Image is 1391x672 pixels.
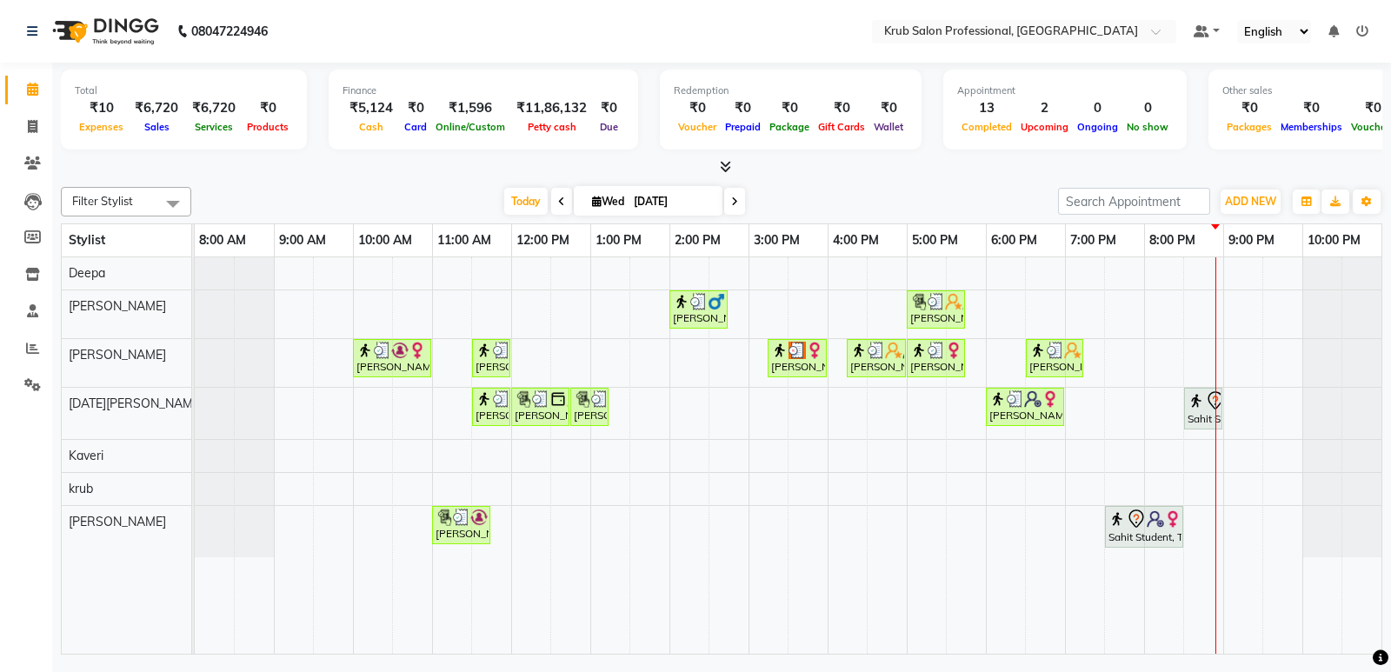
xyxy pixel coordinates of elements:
span: Sales [140,121,174,133]
img: logo [44,7,163,56]
span: Online/Custom [431,121,509,133]
div: Sahit Student, TK11, 08:30 PM-09:00 PM, Hair Cut [DEMOGRAPHIC_DATA] Student [1186,390,1221,427]
div: 2 [1016,98,1073,118]
div: 13 [957,98,1016,118]
span: Ongoing [1073,121,1122,133]
span: Filter Stylist [72,194,133,208]
div: Sahit Student, TK11, 07:30 PM-08:30 PM, Hair Treatments - [DEMOGRAPHIC_DATA] Neck Length Hair Spa... [1107,509,1181,545]
span: Expenses [75,121,128,133]
div: [PERSON_NAME], TK07, 05:00 PM-05:45 PM, Master Haircuts - [DEMOGRAPHIC_DATA] Blow Dry Out Curls [908,293,963,326]
span: [PERSON_NAME] [69,514,166,529]
span: Today [504,188,548,215]
a: 1:00 PM [591,228,646,253]
a: 12:00 PM [512,228,574,253]
a: 4:00 PM [829,228,883,253]
div: Finance [343,83,624,98]
span: Petty cash [523,121,581,133]
div: ₹10 [75,98,128,118]
a: 7:00 PM [1066,228,1121,253]
b: 08047224946 [191,7,268,56]
div: [PERSON_NAME], TK07, 04:15 PM-05:00 PM, Master Haircuts - [DEMOGRAPHIC_DATA] kids Master Stylish [849,342,904,375]
a: 3:00 PM [749,228,804,253]
span: Wed [588,195,629,208]
a: 9:00 PM [1224,228,1279,253]
a: 8:00 AM [195,228,250,253]
span: [PERSON_NAME] [69,298,166,314]
button: ADD NEW [1221,190,1281,214]
div: [PERSON_NAME], TK10, 06:30 PM-07:15 PM, Master Haircuts - [DEMOGRAPHIC_DATA] Master Stylish [1028,342,1082,375]
div: [PERSON_NAME], TK02, 11:00 AM-11:45 AM, Manicure & Pedicure - [PERSON_NAME] Pedicure [434,509,489,542]
div: ₹0 [400,98,431,118]
div: 0 [1122,98,1173,118]
div: [PERSON_NAME], TK02, 10:00 AM-11:00 AM, Hair Colour & Chemical Services - [DEMOGRAPHIC_DATA] Touc... [355,342,429,375]
div: ₹0 [869,98,908,118]
span: Upcoming [1016,121,1073,133]
span: Deepa [69,265,105,281]
span: Prepaid [721,121,765,133]
div: ₹0 [765,98,814,118]
span: Kaveri [69,448,103,463]
div: ₹0 [1222,98,1276,118]
a: 5:00 PM [908,228,962,253]
input: Search Appointment [1058,188,1210,215]
span: krub [69,481,93,496]
div: [PERSON_NAME], TK06, 03:15 PM-04:00 PM, Master Haircuts - [DEMOGRAPHIC_DATA] Master Stylish [769,342,825,375]
div: [PERSON_NAME], TK05, 02:00 PM-02:45 PM, Master Haircuts - [DEMOGRAPHIC_DATA] Master Stylish [671,293,726,326]
span: [PERSON_NAME] [69,347,166,363]
div: Total [75,83,293,98]
span: Memberships [1276,121,1347,133]
div: ₹0 [721,98,765,118]
div: 0 [1073,98,1122,118]
a: 8:00 PM [1145,228,1200,253]
span: Gift Cards [814,121,869,133]
span: No show [1122,121,1173,133]
div: ₹6,720 [128,98,185,118]
span: Stylist [69,232,105,248]
div: [PERSON_NAME], TK04, 12:45 PM-01:15 PM, Experts Haircuts - [DEMOGRAPHIC_DATA] Head Massage [572,390,607,423]
div: Appointment [957,83,1173,98]
div: [PERSON_NAME], TK09, 06:00 PM-07:00 PM, Hair Cut [DEMOGRAPHIC_DATA] Student [988,390,1062,423]
div: [PERSON_NAME], TK04, 12:00 PM-12:45 PM, Master Haircuts - [DEMOGRAPHIC_DATA] Master Stylish [513,390,568,423]
span: Products [243,121,293,133]
div: [PERSON_NAME], TK03, 11:30 AM-12:00 PM, Experts Haircuts - [DEMOGRAPHIC_DATA] Shampoo Conditioning [474,342,509,375]
div: ₹1,596 [431,98,509,118]
div: ₹0 [814,98,869,118]
div: ₹0 [594,98,624,118]
div: ₹0 [674,98,721,118]
a: 6:00 PM [987,228,1042,253]
span: Services [190,121,237,133]
div: Redemption [674,83,908,98]
a: 11:00 AM [433,228,496,253]
span: Cash [355,121,388,133]
a: 10:00 AM [354,228,416,253]
span: Due [596,121,622,133]
div: ₹11,86,132 [509,98,594,118]
div: [PERSON_NAME], TK08, 05:00 PM-05:45 PM, Master Haircuts - [DEMOGRAPHIC_DATA] Regular Blow Dry [908,342,963,375]
a: 9:00 AM [275,228,330,253]
span: Card [400,121,431,133]
div: ₹6,720 [185,98,243,118]
div: [PERSON_NAME], TK04, 11:30 AM-12:00 PM, Experts Haircuts - [DEMOGRAPHIC_DATA] [PERSON_NAME] Styling [474,390,509,423]
input: 2025-09-03 [629,189,715,215]
div: ₹5,124 [343,98,400,118]
span: Package [765,121,814,133]
span: Wallet [869,121,908,133]
a: 2:00 PM [670,228,725,253]
span: Completed [957,121,1016,133]
div: ₹0 [1276,98,1347,118]
span: Voucher [674,121,721,133]
span: ADD NEW [1225,195,1276,208]
span: Packages [1222,121,1276,133]
a: 10:00 PM [1303,228,1365,253]
div: ₹0 [243,98,293,118]
span: [DATE][PERSON_NAME] [69,396,203,411]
